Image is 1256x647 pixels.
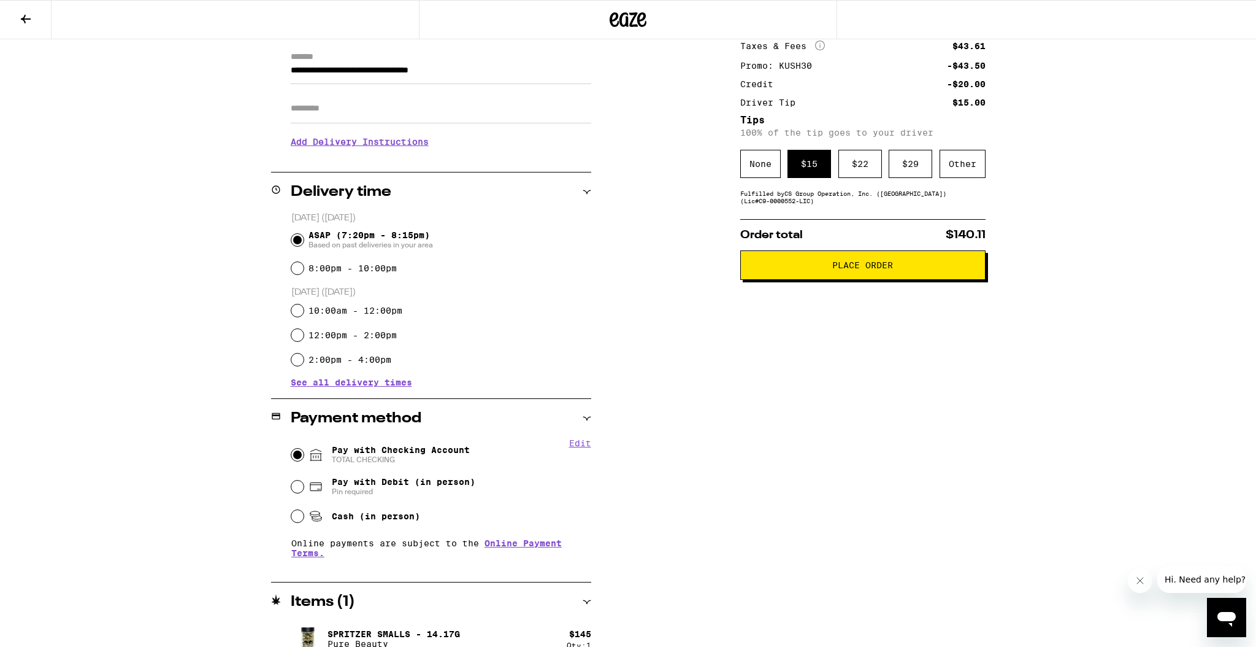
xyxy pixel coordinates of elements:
div: None [740,150,781,178]
div: Promo: KUSH30 [740,61,821,70]
span: Cash (in person) [332,511,420,521]
p: [DATE] ([DATE]) [291,287,591,298]
label: 10:00am - 12:00pm [308,306,402,316]
div: $43.61 [952,42,986,50]
span: Place Order [832,261,893,269]
span: Based on past deliveries in your area [308,240,433,250]
h2: Delivery time [291,185,391,200]
div: $15.00 [952,98,986,107]
div: -$20.00 [947,80,986,88]
div: Other [940,150,986,178]
button: Place Order [740,250,986,280]
div: Fulfilled by CS Group Operation, Inc. ([GEOGRAPHIC_DATA]) (Lic# C9-0000552-LIC ) [740,190,986,204]
h2: Items ( 1 ) [291,595,355,610]
span: $140.11 [946,230,986,241]
h3: Add Delivery Instructions [291,128,591,156]
button: See all delivery times [291,378,412,387]
div: -$43.50 [947,61,986,70]
label: 2:00pm - 4:00pm [308,355,391,365]
span: Pin required [332,487,475,497]
span: ASAP (7:20pm - 8:15pm) [308,230,433,250]
iframe: Button to launch messaging window [1207,598,1246,637]
p: 100% of the tip goes to your driver [740,128,986,138]
div: $ 29 [889,150,932,178]
div: Driver Tip [740,98,804,107]
p: Spritzer Smalls - 14.17g [327,629,460,639]
iframe: Close message [1128,568,1152,593]
div: $ 22 [838,150,882,178]
div: Taxes & Fees [740,41,825,52]
div: $ 145 [569,629,591,639]
div: $ 15 [787,150,831,178]
span: TOTAL CHECKING [332,455,470,465]
p: [DATE] ([DATE]) [291,212,591,224]
label: 8:00pm - 10:00pm [308,263,397,273]
button: Edit [569,438,591,448]
span: Pay with Debit (in person) [332,477,475,487]
a: Online Payment Terms. [291,538,562,558]
h2: Payment method [291,411,421,426]
p: Online payments are subject to the [291,538,591,558]
span: Order total [740,230,803,241]
label: 12:00pm - 2:00pm [308,330,397,340]
div: Credit [740,80,782,88]
iframe: Message from company [1157,566,1246,593]
p: We'll contact you at [PHONE_NUMBER] when we arrive [291,156,591,166]
span: Pay with Checking Account [332,445,470,465]
h5: Tips [740,115,986,125]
